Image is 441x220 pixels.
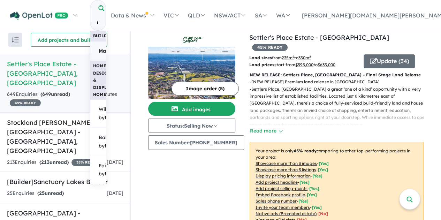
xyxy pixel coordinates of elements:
a: NSW/ACT [209,3,250,28]
span: 649 [42,91,51,97]
img: Openlot PRO Logo White [10,12,68,20]
span: [ Yes ] [309,186,319,191]
span: 25 [39,190,45,196]
img: Settler's Place Estate - Werrington Logo [151,36,233,44]
button: Add images [148,102,235,116]
a: Bakersfield byMastertonHomes [90,128,107,156]
a: SA [250,3,271,28]
img: Settler's Place Estate - Werrington [148,47,235,99]
input: Try estate name, suburb, builder or developer [90,15,104,30]
a: Willowbrook byMastertonHomes [90,99,107,128]
u: Add project headline [256,180,298,185]
a: VIC [159,3,183,28]
u: Invite your team members [256,205,310,210]
h5: Stockland [PERSON_NAME][GEOGRAPHIC_DATA] - [GEOGRAPHIC_DATA] , [GEOGRAPHIC_DATA] [7,118,123,155]
span: [ Yes ] [307,192,317,197]
p: - [NEW RELEASE] Premium land release in [GEOGRAPHIC_DATA] [250,78,429,85]
sup: 2 [292,55,294,59]
a: MastertonHomes [90,41,107,61]
p: start from [249,61,358,68]
div: 649 Enquir ies [7,90,92,107]
span: Homes [99,47,140,55]
a: Data & News [106,3,159,28]
strong: ( unread) [39,159,69,165]
p: from [249,54,358,61]
strong: Masterton [99,48,124,54]
u: Embed Facebook profile [256,192,305,197]
u: Display pricing information [256,173,311,179]
h5: Settler's Place Estate - [GEOGRAPHIC_DATA] , [GEOGRAPHIC_DATA] [7,59,123,88]
button: Status:Selling Now [148,119,235,132]
u: 235 m [282,55,294,60]
b: Home Designs & Display Homes [93,63,114,97]
span: [DATE] [107,190,123,196]
div: 213 Enquir ies [7,158,102,167]
span: 45 % READY [10,99,41,106]
a: QLD [183,3,209,28]
u: Add project selling-points [256,186,307,191]
button: Add projects and builders [31,33,107,47]
b: Land prices [249,62,274,67]
span: to [313,62,335,67]
strong: ( unread) [40,91,70,97]
span: 35 % READY [71,159,102,166]
strong: Masterton [105,170,130,177]
a: Settler's Place Estate - [GEOGRAPHIC_DATA] [249,33,389,41]
span: Fairview by Homes [99,162,146,179]
u: $ 595,000 [295,62,313,67]
span: [ Yes ] [319,161,329,166]
span: 213 [41,159,50,165]
b: Land sizes [249,55,272,60]
span: [No] [318,211,328,216]
a: WA [271,3,294,28]
h5: [Builder] Sanctuary Lakes Builder [7,177,123,187]
span: [ Yes ] [312,173,322,179]
button: Update (34) [364,54,415,68]
span: [ Yes ] [298,198,309,204]
u: Sales phone number [256,198,297,204]
span: 45 % READY [252,44,288,51]
span: Willowbrook by Homes [99,105,146,122]
b: Builders [93,33,115,38]
span: Bakersfield by Homes [99,134,146,150]
u: Showcase more than 3 listings [256,167,316,172]
div: 25 Enquir ies [7,189,64,198]
sup: 2 [309,55,311,59]
span: [ Yes ] [312,205,322,210]
button: Sales Number:[PHONE_NUMBER] [148,135,244,150]
p: - Settlers Place, [GEOGRAPHIC_DATA] a great ‘one of a kind’ opportunity with a very impressive li... [250,86,429,128]
p: NEW RELEASE: Settlers Place, [GEOGRAPHIC_DATA] - Final Stage Land Release [250,71,424,78]
a: Fairview byMastertonHomes [90,156,107,184]
strong: Masterton [105,143,130,149]
u: Native ads (Promoted estate) [256,211,317,216]
strong: Masterton [105,114,130,121]
span: [ Yes ] [318,167,328,172]
strong: ( unread) [37,190,64,196]
u: $ 635,000 [318,62,335,67]
span: [DATE] [107,159,123,165]
a: Settler's Place Estate - Werrington LogoSettler's Place Estate - Werrington [148,33,235,99]
span: [ Yes ] [299,180,310,185]
span: to [294,55,311,60]
button: Read more [250,127,282,135]
u: Showcase more than 3 images [256,161,317,166]
button: Image order (5) [172,82,239,96]
b: 45 % ready [294,148,317,153]
u: 350 m [298,55,311,60]
img: sort.svg [12,37,19,43]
